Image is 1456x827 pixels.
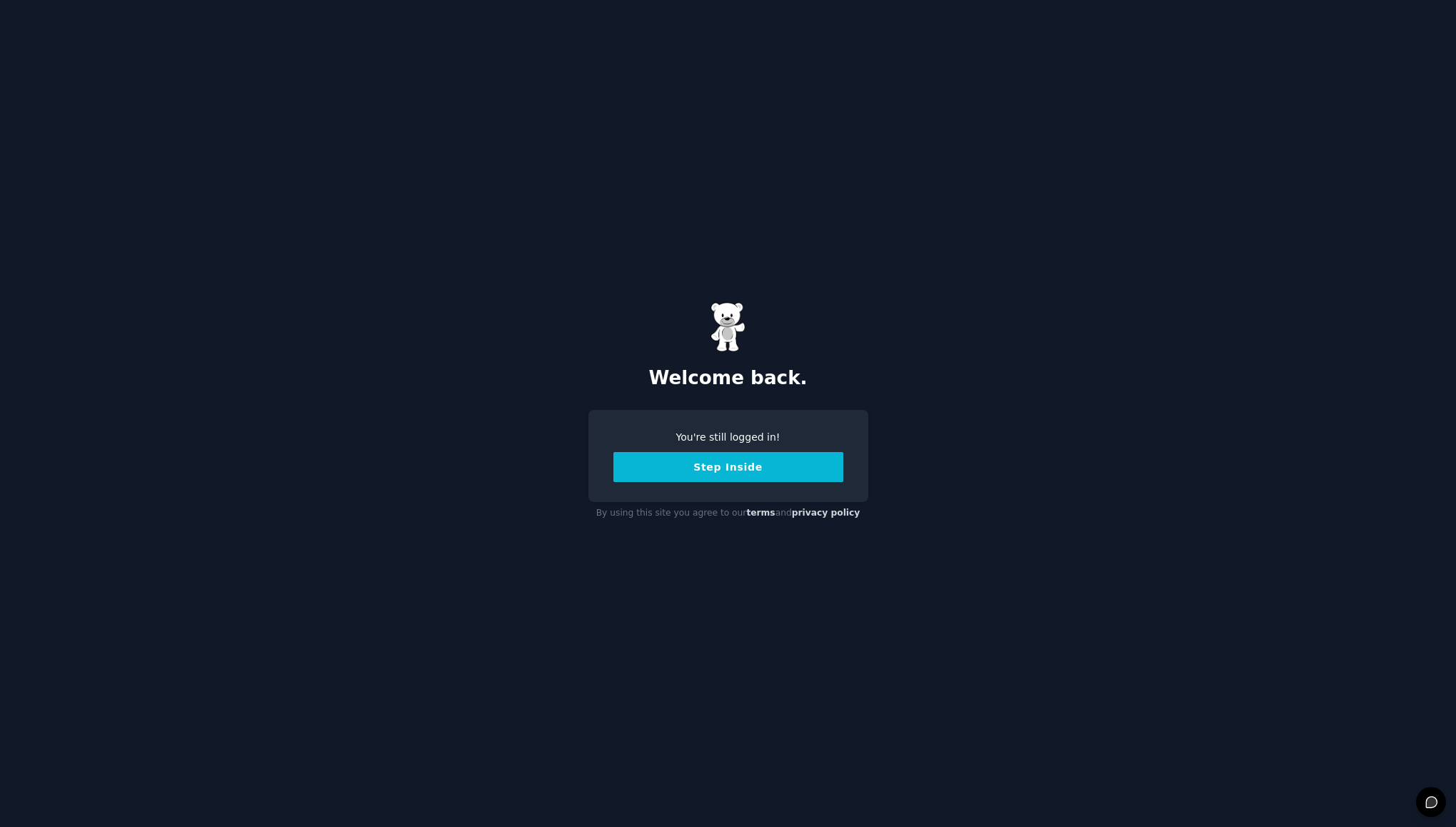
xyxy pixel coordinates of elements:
[711,302,746,352] img: Gummy Bear
[792,508,860,518] a: privacy policy
[613,430,843,445] div: You're still logged in!
[613,461,843,473] a: Step Inside
[588,502,868,525] div: By using this site you agree to our and
[746,508,775,518] a: terms
[613,452,843,482] button: Step Inside
[588,367,868,390] h2: Welcome back.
